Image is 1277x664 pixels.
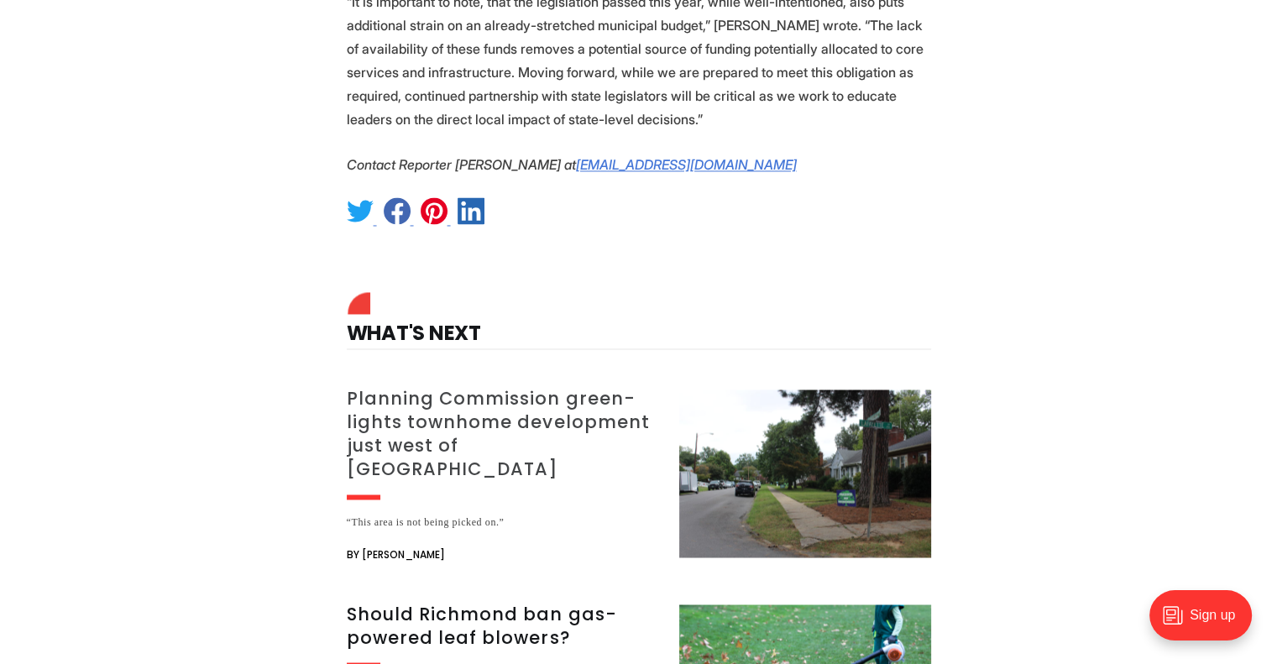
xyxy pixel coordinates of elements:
[576,156,797,173] a: [EMAIL_ADDRESS][DOMAIN_NAME]
[347,296,931,349] h4: What's Next
[679,390,931,557] img: Planning Commission green-lights townhome development just west of Carytown
[347,387,659,481] h3: Planning Commission green-lights townhome development just west of [GEOGRAPHIC_DATA]
[347,602,659,649] h3: Should Richmond ban gas-powered leaf blowers?
[347,544,445,564] span: By [PERSON_NAME]
[347,390,931,564] a: Planning Commission green-lights townhome development just west of [GEOGRAPHIC_DATA] “This area i...
[1135,582,1277,664] iframe: portal-trigger
[347,513,659,531] div: “This area is not being picked on.”
[347,156,576,173] em: Contact Reporter [PERSON_NAME] at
